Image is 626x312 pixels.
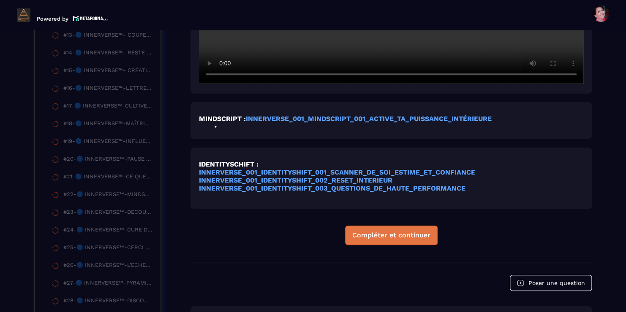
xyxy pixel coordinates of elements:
div: #22-🔵 INNERVERSE™-MINDSET IDÉAL [63,191,152,200]
div: #14-🔵 INNERVERSE™- RESTE TOI-MÊME [63,49,152,59]
div: Compléter et continuer [352,231,430,239]
div: #21-🔵 INNERVERSE™-CE QUE TU ATTIRES [63,173,152,183]
div: #19-🔵 INNERVERSE™-INFLUENCE DES ÉMOTIONS SUR L'ACTION [63,138,152,147]
div: #24-🔵 INNERVERSE™-CURE DÉTOX [63,226,152,236]
div: #27-🔵 INNERVERSE™-PYRAMIDE DE MASLOW [63,280,152,289]
a: INNERVERSE_001_IDENTITYSHIFT_003_QUESTIONS_DE_HAUTE_PERFORMANCE [199,184,465,192]
div: #16-🔵 INNERVERSE™-LETTRE DE COLÈRE [63,85,152,94]
div: #26-🔵 INNERVERSE™-L’ÉCHELLE DE [PERSON_NAME] [63,262,152,271]
div: #28-🔵 INNERVERSE™-DISCOURS INTÉRIEUR & RELATIONS BIENVEILLANTES [63,297,152,307]
div: #13-🔵 INNERVERSE™- COUPER LES SACS DE SABLE [63,32,152,41]
div: #17-🔵 INNERVERSE™-CULTIVEZ UN MINDSET POSITIF [63,102,152,112]
div: #25-🔵 INNERVERSE™-CERCLE DES DÉSIRS [63,244,152,253]
strong: MINDSCRIPT : [199,115,246,123]
a: INNERVERSE_001_IDENTITYSHIFT_002_RESET_INTERIEUR [199,176,392,184]
a: INNERVERSE_001_IDENTITYSHIFT_001_SCANNER_DE_SOI_ESTIME_ET_CONFIANCE [199,168,475,176]
button: Compléter et continuer [345,226,438,245]
img: logo-branding [17,8,30,22]
button: Poser une question [510,275,592,291]
a: INNERVERSE_001_MINDSCRIPT_001_ACTIVE_TA_PUISSANCE_INTÉRIEURE [246,115,492,123]
div: #23-🔵 INNERVERSE™-DÉCOUVRIR MES COMPORTEMENTS [63,209,152,218]
div: #15-🔵 INNERVERSE™- CRÉATION DE TREMPLINS [63,67,152,76]
div: #20-🔵 INNERVERSE™-PAUSE DE RECONNAISSANCE ET RESET ENERGETIQUE [63,156,152,165]
div: #18-🔵 INNERVERSE™-MAÎTRISER VOE ÉMOTIONS [63,120,152,129]
img: logo [73,15,108,22]
p: Powered by [37,16,68,22]
strong: IDENTITYSCHIFT : [199,160,259,168]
